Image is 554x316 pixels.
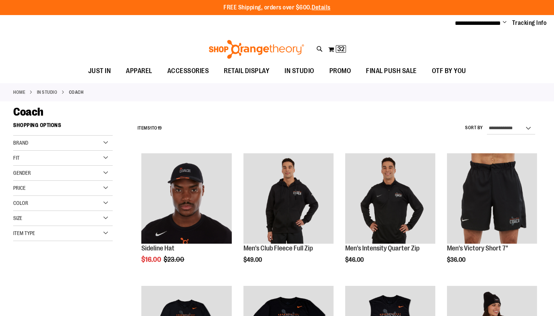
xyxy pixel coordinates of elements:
[243,153,334,244] a: OTF Mens Coach FA23 Club Fleece Full Zip - Black primary image
[443,150,541,282] div: product
[447,244,508,252] a: Men's Victory Short 7"
[13,119,113,136] strong: Shopping Options
[503,19,507,27] button: Account menu
[141,244,174,252] a: Sideline Hat
[37,89,58,96] a: IN STUDIO
[141,153,231,243] img: Sideline Hat primary image
[341,150,439,282] div: product
[69,89,84,96] strong: Coach
[13,140,28,146] span: Brand
[13,170,31,176] span: Gender
[277,63,322,79] a: IN STUDIO
[337,45,344,53] span: 32
[240,150,337,282] div: product
[345,153,435,244] a: OTF Mens Coach FA23 Intensity Quarter Zip - Black primary image
[329,63,351,79] span: PROMO
[345,256,365,263] span: $46.00
[243,153,334,243] img: OTF Mens Coach FA23 Club Fleece Full Zip - Black primary image
[224,63,269,79] span: RETAIL DISPLAY
[243,256,263,263] span: $49.00
[167,63,209,79] span: ACCESSORIES
[160,63,217,80] a: ACCESSORIES
[158,125,162,131] span: 19
[447,153,537,244] a: OTF Mens Coach FA23 Victory Short - Black primary image
[223,3,331,12] p: FREE Shipping, orders over $600.
[13,230,35,236] span: Item Type
[13,185,26,191] span: Price
[138,122,162,134] h2: Items to
[512,19,547,27] a: Tracking Info
[345,244,419,252] a: Men's Intensity Quarter Zip
[126,63,152,79] span: APPAREL
[322,63,359,80] a: PROMO
[312,4,331,11] a: Details
[366,63,417,79] span: FINAL PUSH SALE
[88,63,111,79] span: JUST IN
[285,63,314,79] span: IN STUDIO
[432,63,466,79] span: OTF BY YOU
[118,63,160,80] a: APPAREL
[345,153,435,243] img: OTF Mens Coach FA23 Intensity Quarter Zip - Black primary image
[13,215,22,221] span: Size
[141,153,231,244] a: Sideline Hat primary image
[208,40,305,59] img: Shop Orangetheory
[447,153,537,243] img: OTF Mens Coach FA23 Victory Short - Black primary image
[13,200,28,206] span: Color
[465,125,483,131] label: Sort By
[81,63,119,80] a: JUST IN
[216,63,277,80] a: RETAIL DISPLAY
[13,89,25,96] a: Home
[141,256,162,263] span: $16.00
[164,256,185,263] span: $23.00
[424,63,474,80] a: OTF BY YOU
[13,105,43,118] span: Coach
[138,150,235,282] div: product
[243,244,313,252] a: Men's Club Fleece Full Zip
[447,256,467,263] span: $36.00
[150,125,152,131] span: 1
[13,155,20,161] span: Fit
[358,63,424,80] a: FINAL PUSH SALE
